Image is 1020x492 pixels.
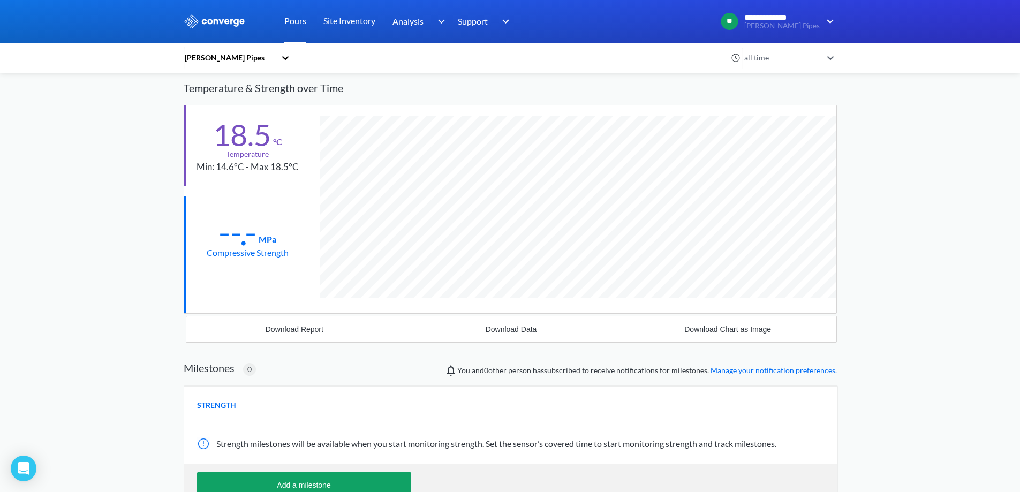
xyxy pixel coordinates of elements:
[619,316,836,342] button: Download Chart as Image
[207,246,289,259] div: Compressive Strength
[731,53,741,63] img: icon-clock.svg
[226,148,269,160] div: Temperature
[457,365,837,376] span: You and person has subscribed to receive notifications for milestones.
[247,364,252,375] span: 0
[184,361,235,374] h2: Milestones
[711,366,837,375] a: Manage your notification preferences.
[197,160,299,175] div: Min: 14.6°C - Max 18.5°C
[186,316,403,342] button: Download Report
[266,325,323,334] div: Download Report
[392,14,424,28] span: Analysis
[742,52,822,64] div: all time
[484,366,507,375] span: 0 other
[213,122,271,148] div: 18.5
[684,325,771,334] div: Download Chart as Image
[444,364,457,377] img: notifications-icon.svg
[218,219,256,246] div: --.-
[486,325,537,334] div: Download Data
[216,438,776,449] span: Strength milestones will be available when you start monitoring strength. Set the sensor’s covere...
[197,399,236,411] span: STRENGTH
[184,52,276,64] div: [PERSON_NAME] Pipes
[403,316,619,342] button: Download Data
[458,14,488,28] span: Support
[495,15,512,28] img: downArrow.svg
[184,71,837,105] div: Temperature & Strength over Time
[820,15,837,28] img: downArrow.svg
[430,15,448,28] img: downArrow.svg
[184,14,246,28] img: logo_ewhite.svg
[744,22,820,30] span: [PERSON_NAME] Pipes
[11,456,36,481] div: Open Intercom Messenger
